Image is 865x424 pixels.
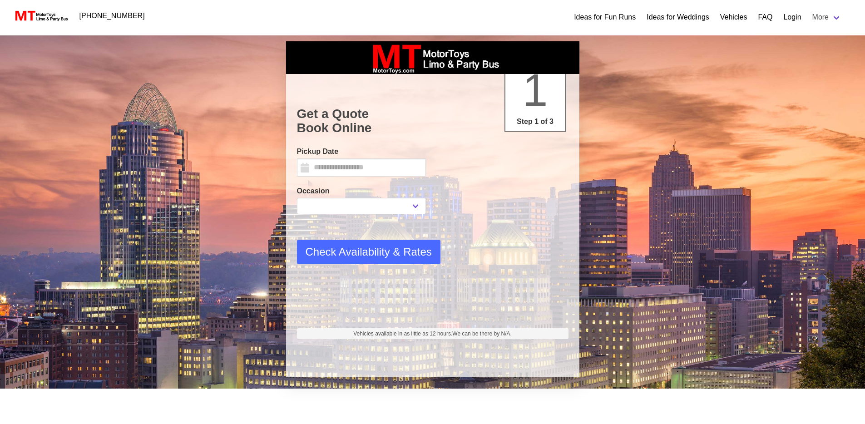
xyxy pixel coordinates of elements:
[720,12,747,23] a: Vehicles
[807,8,847,26] a: More
[297,107,568,135] h1: Get a Quote Book Online
[452,330,512,337] span: We can be there by N/A.
[13,10,69,22] img: MotorToys Logo
[365,41,501,74] img: box_logo_brand.jpeg
[758,12,772,23] a: FAQ
[297,146,426,157] label: Pickup Date
[297,186,426,197] label: Occasion
[783,12,801,23] a: Login
[523,64,548,115] span: 1
[297,240,440,264] button: Check Availability & Rates
[647,12,709,23] a: Ideas for Weddings
[509,116,562,127] p: Step 1 of 3
[74,7,150,25] a: [PHONE_NUMBER]
[353,330,512,338] span: Vehicles available in as little as 12 hours.
[306,244,432,260] span: Check Availability & Rates
[574,12,636,23] a: Ideas for Fun Runs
